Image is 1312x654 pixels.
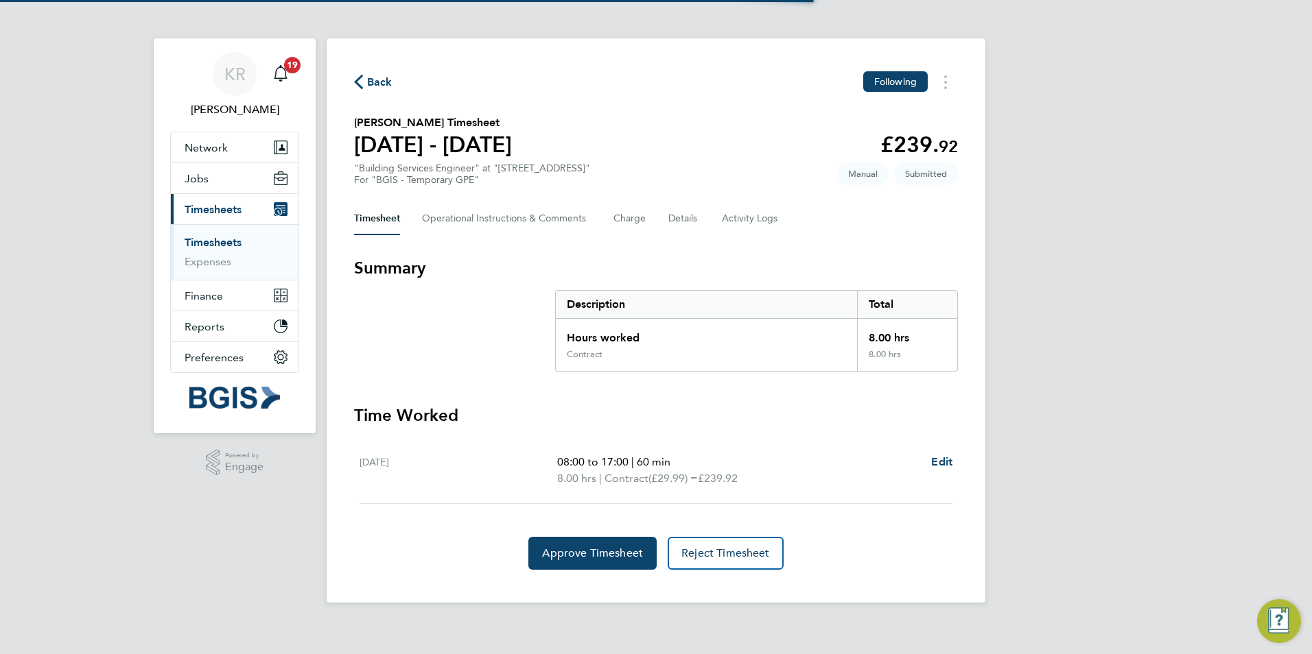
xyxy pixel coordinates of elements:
button: Operational Instructions & Comments [422,202,591,235]
span: 8.00 hrs [557,472,596,485]
app-decimal: £239. [880,132,958,158]
span: Timesheets [185,203,242,216]
button: Back [354,73,393,90]
span: | [631,455,634,468]
span: Network [185,141,228,154]
span: £239.92 [698,472,738,485]
a: Edit [931,454,952,470]
button: Following [863,71,928,92]
button: Jobs [171,163,298,193]
button: Finance [171,280,298,311]
div: Summary [555,290,958,372]
button: Engage Resource Center [1257,599,1301,643]
div: "Building Services Engineer" at "[STREET_ADDRESS]" [354,162,590,186]
h3: Time Worked [354,404,958,426]
span: KR [224,65,246,83]
button: Timesheet [354,202,400,235]
span: Contract [605,470,648,487]
button: Reports [171,311,298,341]
div: 8.00 hrs [857,349,957,371]
span: Preferences [185,351,244,364]
span: Approve Timesheet [542,546,643,560]
nav: Main navigation [154,38,316,433]
div: Description [556,291,857,318]
span: Finance [185,289,223,302]
span: 92 [939,136,958,156]
button: Approve Timesheet [528,537,657,570]
button: Details [668,202,700,235]
span: 19 [284,57,301,73]
div: Timesheets [171,224,298,280]
div: For "BGIS - Temporary GPE" [354,174,590,186]
h3: Summary [354,257,958,279]
button: Reject Timesheet [668,537,784,570]
h1: [DATE] - [DATE] [354,131,512,158]
button: Preferences [171,342,298,372]
span: Back [367,74,393,90]
div: [DATE] [360,454,557,487]
span: Reject Timesheet [681,546,770,560]
button: Network [171,132,298,162]
span: This timesheet is Submitted. [894,162,958,185]
span: Powered by [225,450,263,461]
h2: [PERSON_NAME] Timesheet [354,114,512,131]
button: Activity Logs [722,202,780,235]
span: 60 min [637,455,670,468]
div: Total [857,291,957,318]
span: Reports [185,320,224,333]
a: Go to home page [170,387,299,409]
button: Timesheets [171,194,298,224]
section: Timesheet [354,257,958,570]
span: | [599,472,602,485]
button: Timesheets Menu [933,71,958,93]
span: Kirsty Roberts [170,101,299,118]
span: This timesheet was manually created. [837,162,889,185]
span: Jobs [185,172,209,185]
a: 19 [267,52,294,96]
div: Hours worked [556,319,857,349]
span: 08:00 to 17:00 [557,455,629,468]
span: Following [874,75,917,88]
button: Charge [613,202,646,235]
span: Engage [225,461,263,473]
span: (£29.99) = [648,472,698,485]
a: Powered byEngage [206,450,264,476]
a: Timesheets [185,236,242,249]
span: Edit [931,455,952,468]
a: KR[PERSON_NAME] [170,52,299,118]
a: Expenses [185,255,231,268]
div: Contract [567,349,602,360]
img: bgis-logo-retina.png [189,387,280,409]
div: 8.00 hrs [857,319,957,349]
